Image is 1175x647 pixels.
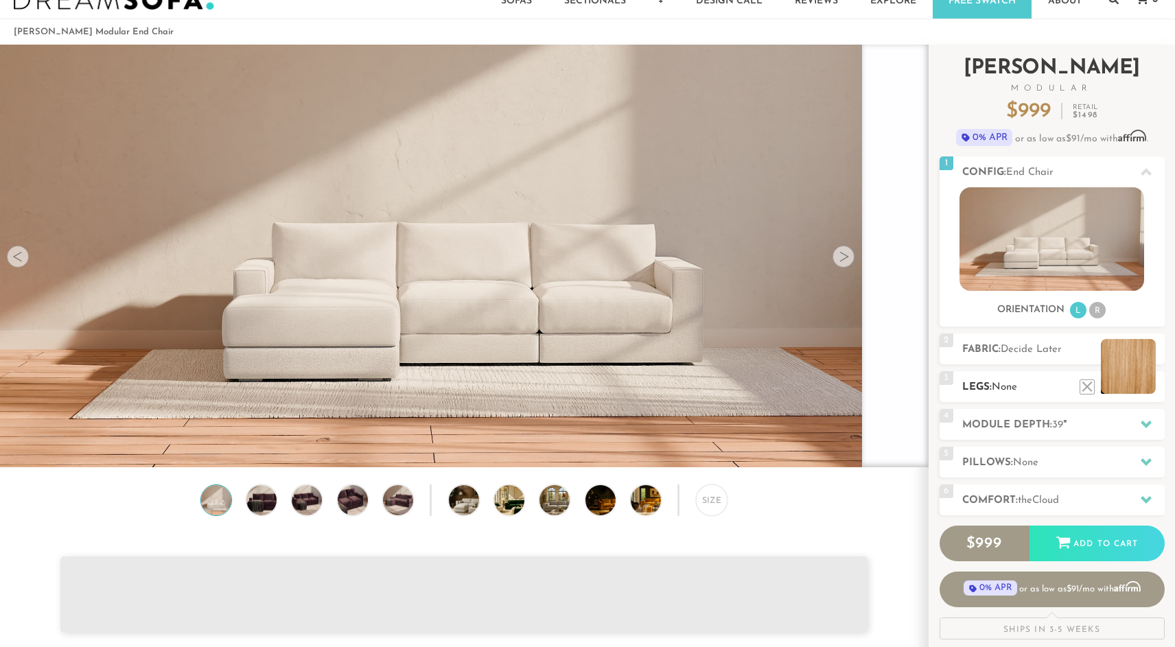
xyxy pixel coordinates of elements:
[1029,526,1165,563] div: Add to Cart
[1018,495,1032,506] span: the
[1032,495,1059,506] span: Cloud
[1018,101,1051,122] span: 999
[992,382,1017,392] span: None
[539,485,593,515] img: DreamSofa Modular Sofa & Sectional Video Presentation 3
[1013,458,1038,468] span: None
[1052,420,1063,430] span: 39
[940,409,953,423] span: 4
[585,485,639,515] img: DreamSofa Modular Sofa & Sectional Video Presentation 4
[244,485,280,515] img: Landon Modular End Chair no legs 2
[956,129,1013,146] span: 0% APR
[380,485,416,515] img: Landon Modular End Chair no legs 5
[1114,581,1140,592] span: Affirm
[14,23,174,41] li: [PERSON_NAME] Modular End Chair
[975,536,1002,552] span: 999
[1089,302,1106,318] li: R
[494,485,548,515] img: DreamSofa Modular Sofa & Sectional Video Presentation 2
[940,84,1165,93] span: Modular
[1067,585,1079,593] span: $91
[940,447,953,460] span: 5
[334,485,371,515] img: Landon Modular End Chair no legs 4
[449,485,502,515] img: DreamSofa Modular Sofa & Sectional Video Presentation 1
[1006,102,1051,122] p: $
[959,187,1144,291] img: landon-sofa-no_legs-no_pillows-1.jpg
[1073,104,1097,119] p: Retail
[962,379,1165,395] h2: Legs:
[940,617,1165,639] div: Ships in 3-5 Weeks
[1117,585,1165,637] iframe: Chat
[1078,111,1097,119] span: 1498
[940,129,1165,146] p: or as low as /mo with .
[940,58,1165,93] h2: [PERSON_NAME]
[1066,134,1080,144] span: $91
[198,485,235,515] img: Landon Modular End Chair no legs 1
[962,455,1165,471] h2: Pillows:
[631,485,684,515] img: DreamSofa Modular Sofa & Sectional Video Presentation 5
[1118,130,1147,142] span: Affirm
[940,371,953,385] span: 3
[962,342,1165,357] h2: Fabric:
[962,493,1165,508] h2: Comfort:
[1073,111,1097,119] em: $
[1006,167,1054,178] span: End Chair
[940,333,953,347] span: 2
[964,580,1016,596] span: 0% APR
[962,417,1165,433] h2: Module Depth: "
[1070,302,1086,318] li: L
[696,484,728,516] div: Size
[940,156,953,170] span: 1
[962,165,1165,180] h2: Config:
[997,304,1065,316] h3: Orientation
[1001,344,1062,355] span: Decide Later
[940,484,953,498] span: 6
[289,485,325,515] img: Landon Modular End Chair no legs 3
[940,572,1165,607] a: 0% APRor as low as $91/mo with Affirm - Learn more about Affirm Financing (opens in modal)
